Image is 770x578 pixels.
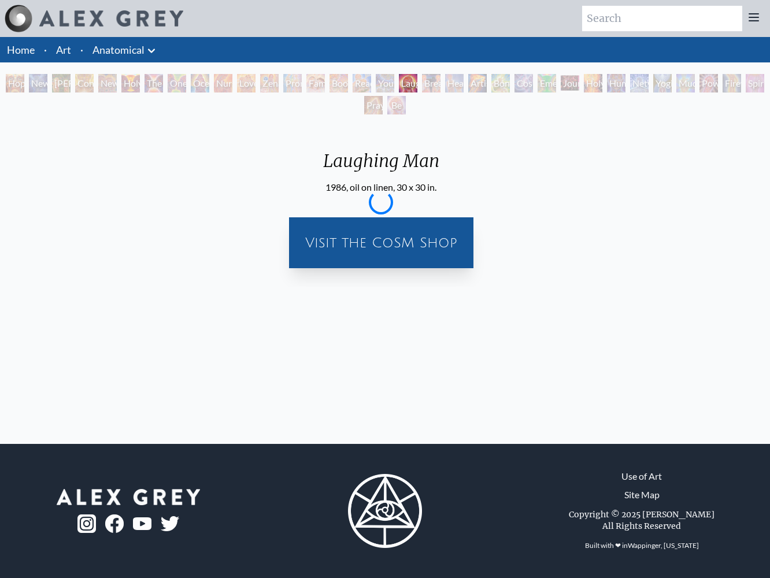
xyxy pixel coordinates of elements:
a: Wappinger, [US_STATE] [628,541,699,550]
div: Networks [630,74,649,92]
div: Praying Hands [364,96,383,114]
div: Cosmic Lovers [514,74,533,92]
img: youtube-logo.png [133,517,151,531]
input: Search [582,6,742,31]
div: Firewalking [723,74,741,92]
a: Art [56,42,71,58]
div: Mudra [676,74,695,92]
div: Hope [6,74,24,92]
div: Emerald Grail [538,74,556,92]
div: Built with ❤ in [580,536,704,555]
div: Journey of the Wounded Healer [561,74,579,92]
div: Laughing Man [314,150,449,180]
div: Breathing [422,74,440,92]
div: Zena Lotus [260,74,279,92]
a: Use of Art [621,469,662,483]
div: Boo-boo [330,74,348,92]
div: Love Circuit [237,74,256,92]
div: Nursing [214,74,232,92]
div: One Taste [168,74,186,92]
div: Reading [353,74,371,92]
img: fb-logo.png [105,514,124,533]
div: Holy Grail [121,74,140,92]
img: twitter-logo.png [161,516,179,531]
div: Family [306,74,325,92]
a: Anatomical [92,42,145,58]
div: Artist's Hand [468,74,487,92]
div: Human Geometry [607,74,625,92]
div: Yogi & the Möbius Sphere [653,74,672,92]
div: Power to the Peaceful [699,74,718,92]
div: 1986, oil on linen, 30 x 30 in. [314,180,449,194]
div: Spirit Animates the Flesh [746,74,764,92]
div: New Man New Woman [98,74,117,92]
div: Bond [491,74,510,92]
div: Holy Fire [584,74,602,92]
div: Healing [445,74,464,92]
div: Ocean of Love Bliss [191,74,209,92]
div: New Man [DEMOGRAPHIC_DATA]: [DEMOGRAPHIC_DATA] Mind [29,74,47,92]
div: Copyright © 2025 [PERSON_NAME] [569,509,715,520]
a: Site Map [624,488,660,502]
a: Home [7,43,35,56]
div: Laughing Man [399,74,417,92]
div: The Kiss [145,74,163,92]
div: All Rights Reserved [602,520,681,532]
div: Contemplation [75,74,94,92]
div: Promise [283,74,302,92]
a: Visit the CoSM Shop [296,224,467,261]
img: ig-logo.png [77,514,96,533]
li: · [76,37,88,62]
li: · [39,37,51,62]
div: Be a Good Human Being [387,96,406,114]
div: [PERSON_NAME] & Eve [52,74,71,92]
div: Young & Old [376,74,394,92]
